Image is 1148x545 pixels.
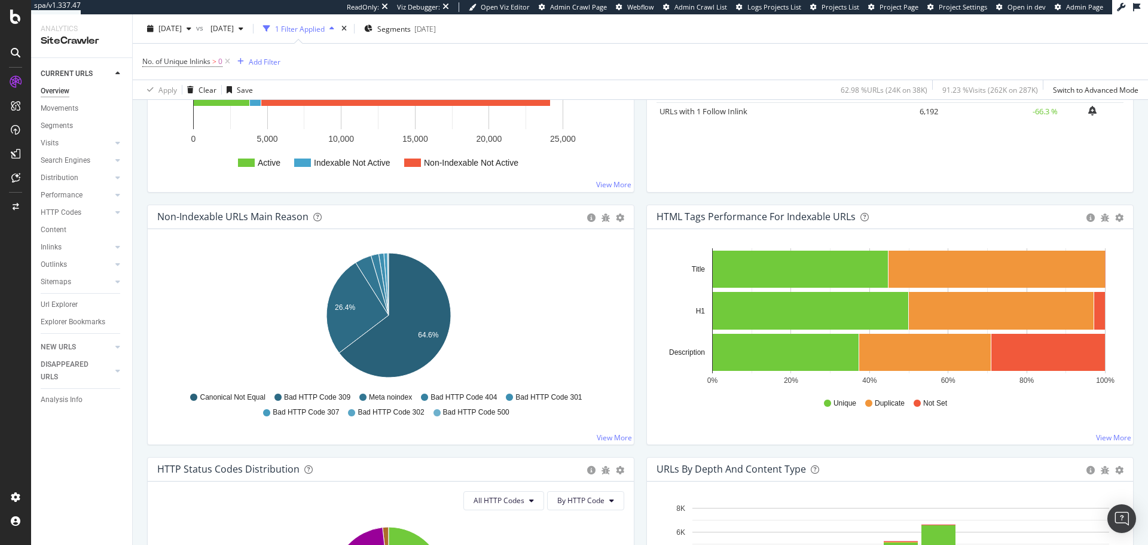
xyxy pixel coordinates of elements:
a: Overview [41,85,124,98]
div: circle-info [1086,214,1095,222]
div: Inlinks [41,241,62,254]
text: 10,000 [328,134,354,144]
a: Distribution [41,172,112,184]
span: Open Viz Editor [481,2,530,11]
a: Inlinks [41,241,112,254]
a: Admin Page [1055,2,1103,12]
div: circle-info [587,466,596,474]
text: 6K [676,528,685,537]
button: Clear [182,80,216,99]
div: URLs by Depth and Content Type [657,463,806,475]
div: Analysis Info [41,394,83,406]
div: DISAPPEARED URLS [41,358,101,383]
span: Admin Crawl Page [550,2,607,11]
div: 91.23 % Visits ( 262K on 287K ) [942,84,1038,95]
div: gear [616,214,624,222]
text: 20% [784,376,798,385]
text: 20,000 [476,134,502,144]
div: Url Explorer [41,299,78,311]
text: 26.4% [335,303,355,312]
text: Indexable Not Active [314,158,390,168]
div: Outlinks [41,258,67,271]
a: Projects List [810,2,859,12]
a: Segments [41,120,124,132]
span: By HTTP Code [557,495,604,506]
a: Outlinks [41,258,112,271]
text: 5,000 [257,134,278,144]
text: 80% [1019,376,1034,385]
span: All HTTP Codes [474,495,524,506]
button: Save [222,80,253,99]
a: CURRENT URLS [41,68,112,80]
text: Active [258,158,280,168]
td: -66.3 % [941,102,1061,120]
text: 40% [862,376,877,385]
a: Visits [41,137,112,150]
div: Segments [41,120,73,132]
div: Sitemaps [41,276,71,288]
a: Webflow [616,2,654,12]
text: Title [692,265,706,273]
div: ReadOnly: [347,2,379,12]
span: 2025 Sep. 14th [206,23,234,34]
a: Project Page [868,2,918,12]
text: 100% [1096,376,1115,385]
div: Clear [199,84,216,95]
div: Analytics [41,24,123,34]
button: Add Filter [233,54,280,69]
span: Segments [377,23,411,34]
text: Description [669,348,705,357]
div: circle-info [587,214,596,222]
svg: A chart. [157,248,620,387]
span: Bad HTTP Code 404 [430,392,497,403]
text: 0 [191,134,196,144]
div: Content [41,224,66,236]
span: Bad HTTP Code 301 [515,392,582,403]
div: times [339,23,349,35]
a: Admin Crawl List [663,2,727,12]
span: Meta noindex [369,392,412,403]
span: Bad HTTP Code 500 [443,407,509,418]
div: gear [1115,466,1123,474]
div: CURRENT URLS [41,68,93,80]
div: 1 Filter Applied [275,23,325,34]
div: Performance [41,189,83,202]
text: H1 [696,307,706,315]
div: bug [1101,214,1109,222]
button: Switch to Advanced Mode [1048,80,1138,99]
div: HTTP Codes [41,206,81,219]
div: Open Intercom Messenger [1107,504,1136,533]
td: 6,192 [893,102,941,120]
div: bug [602,466,610,474]
div: NEW URLS [41,341,76,354]
span: Not Set [923,398,947,409]
div: Overview [41,85,69,98]
a: View More [597,433,632,443]
button: By HTTP Code [547,491,624,510]
a: Analysis Info [41,394,124,406]
a: Admin Crawl Page [539,2,607,12]
a: View More [596,179,631,190]
div: SiteCrawler [41,34,123,48]
a: Logs Projects List [736,2,801,12]
span: Open in dev [1007,2,1046,11]
div: Explorer Bookmarks [41,316,105,328]
div: Apply [158,84,177,95]
span: Unique [833,398,856,409]
a: Open Viz Editor [469,2,530,12]
div: Visits [41,137,59,150]
span: 0 [218,53,222,70]
div: Search Engines [41,154,90,167]
a: View More [1096,433,1131,443]
svg: A chart. [657,248,1119,387]
div: Viz Debugger: [397,2,440,12]
div: gear [1115,214,1123,222]
div: HTTP Status Codes Distribution [157,463,300,475]
div: gear [616,466,624,474]
span: Admin Page [1066,2,1103,11]
div: 62.98 % URLs ( 24K on 38K ) [841,84,927,95]
span: Logs Projects List [747,2,801,11]
span: Projects List [822,2,859,11]
span: Project Page [880,2,918,11]
a: Movements [41,102,124,115]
